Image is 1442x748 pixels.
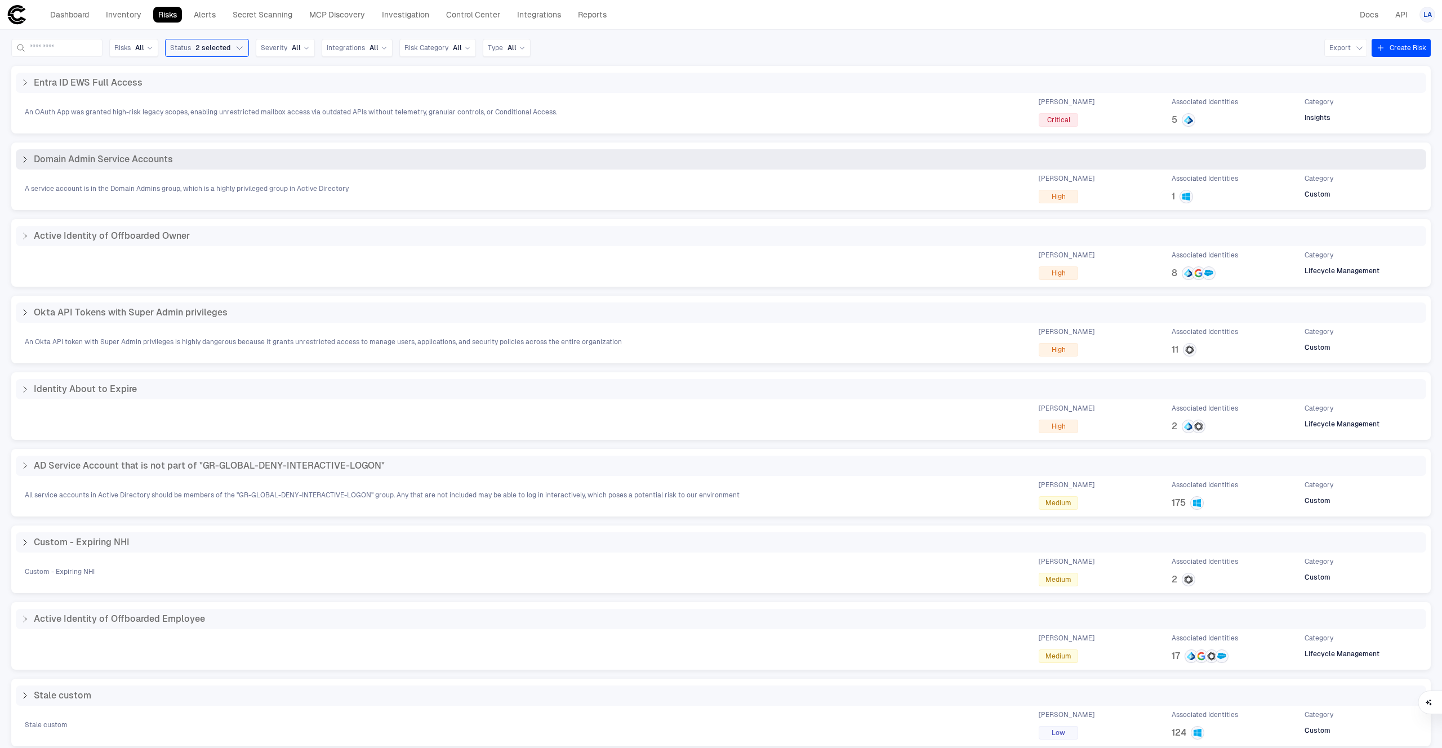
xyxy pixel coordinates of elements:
a: Investigation [377,7,434,23]
a: Alerts [189,7,221,23]
span: 11 [1172,344,1178,355]
div: Stale customStale custom[PERSON_NAME]LowAssociated Identities124CategoryCustom [11,679,1431,746]
span: All [292,43,301,52]
span: Custom - Expiring NHI [25,567,95,576]
span: Category [1305,634,1333,643]
div: Active Identity of Offboarded Owner[PERSON_NAME]HighAssociated Identities8CategoryLifecycle Manag... [11,219,1431,287]
span: Associated Identities [1172,174,1238,183]
span: A service account is in the Domain Admins group, which is a highly privileged group in Active Dir... [25,184,349,193]
span: Severity [261,43,287,52]
span: Associated Identities [1172,480,1238,489]
span: Risks [114,43,131,52]
span: Associated Identities [1172,634,1238,643]
a: Docs [1355,7,1383,23]
span: Associated Identities [1172,710,1238,719]
span: Domain Admin Service Accounts [34,154,173,165]
span: High [1052,269,1066,278]
span: Category [1305,480,1333,489]
span: Category [1305,327,1333,336]
span: Entra ID EWS Full Access [34,77,143,88]
span: Medium [1045,498,1071,507]
span: Custom [1305,726,1330,735]
span: AD Service Account that is not part of "GR-GLOBAL-DENY-INTERACTIVE-LOGON" [34,460,385,471]
span: All [453,43,462,52]
button: Status2 selected [165,39,249,57]
span: Okta API Tokens with Super Admin privileges [34,307,228,318]
span: High [1052,422,1066,431]
span: Status [170,43,191,52]
span: [PERSON_NAME] [1039,97,1094,106]
span: [PERSON_NAME] [1039,634,1094,643]
span: Risk Category [404,43,448,52]
span: 2 selected [195,43,230,52]
a: Integrations [512,7,566,23]
span: Lifecycle Management [1305,649,1379,658]
span: Lifecycle Management [1305,266,1379,275]
span: Associated Identities [1172,251,1238,260]
span: [PERSON_NAME] [1039,251,1094,260]
span: Insights [1305,113,1330,122]
span: All [508,43,517,52]
span: 2 [1172,574,1177,585]
span: Integrations [327,43,365,52]
span: [PERSON_NAME] [1039,327,1094,336]
span: Category [1305,251,1333,260]
span: 8 [1172,268,1177,279]
span: All service accounts in Active Directory should be members of the "GR-GLOBAL-DENY-INTERACTIVE-LOG... [25,491,740,500]
a: MCP Discovery [304,7,370,23]
span: An OAuth App was granted high-risk legacy scopes, enabling unrestricted mailbox access via outdat... [25,108,557,117]
a: Inventory [101,7,146,23]
span: Custom - Expiring NHI [34,537,130,548]
span: 124 [1172,727,1186,738]
a: Control Center [441,7,505,23]
span: Category [1305,174,1333,183]
span: 1 [1172,191,1175,202]
span: Associated Identities [1172,557,1238,566]
span: Category [1305,710,1333,719]
div: Custom - Expiring NHICustom - Expiring NHI[PERSON_NAME]MediumAssociated Identities2CategoryCustom [11,526,1431,593]
span: [PERSON_NAME] [1039,710,1094,719]
span: 5 [1172,114,1177,126]
span: Associated Identities [1172,327,1238,336]
span: Critical [1047,115,1070,124]
div: Okta API Tokens with Super Admin privilegesAn Okta API token with Super Admin privileges is highl... [11,296,1431,363]
span: All [370,43,379,52]
span: High [1052,192,1066,201]
span: 175 [1172,497,1186,509]
span: Custom [1305,496,1330,505]
span: Active Identity of Offboarded Owner [34,230,190,242]
span: Category [1305,97,1333,106]
a: Risks [153,7,182,23]
a: Reports [573,7,612,23]
span: Custom [1305,190,1330,199]
span: All [135,43,144,52]
div: Identity About to Expire[PERSON_NAME]HighAssociated Identities2CategoryLifecycle Management [11,372,1431,440]
span: Lifecycle Management [1305,420,1379,429]
div: Entra ID EWS Full AccessAn OAuth App was granted high-risk legacy scopes, enabling unrestricted m... [11,66,1431,133]
span: LA [1423,10,1432,19]
span: Stale custom [34,690,91,701]
span: Associated Identities [1172,404,1238,413]
span: Custom [1305,343,1330,352]
button: Create Risk [1372,39,1431,57]
span: Low [1052,728,1065,737]
span: Custom [1305,573,1330,582]
a: Secret Scanning [228,7,297,23]
span: Category [1305,404,1333,413]
span: Stale custom [25,720,68,729]
div: Domain Admin Service AccountsA service account is in the Domain Admins group, which is a highly p... [11,143,1431,210]
span: Associated Identities [1172,97,1238,106]
span: 17 [1172,651,1180,662]
span: Active Identity of Offboarded Employee [34,613,205,625]
span: Type [488,43,503,52]
span: Medium [1045,652,1071,661]
span: An Okta API token with Super Admin privileges is highly dangerous because it grants unrestricted ... [25,337,622,346]
a: API [1390,7,1413,23]
a: Dashboard [45,7,94,23]
div: Active Identity of Offboarded Employee[PERSON_NAME]MediumAssociated Identities17CategoryLifecycle... [11,602,1431,670]
span: Identity About to Expire [34,384,137,395]
span: Medium [1045,575,1071,584]
button: LA [1419,7,1435,23]
span: 2 [1172,421,1177,432]
span: Category [1305,557,1333,566]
